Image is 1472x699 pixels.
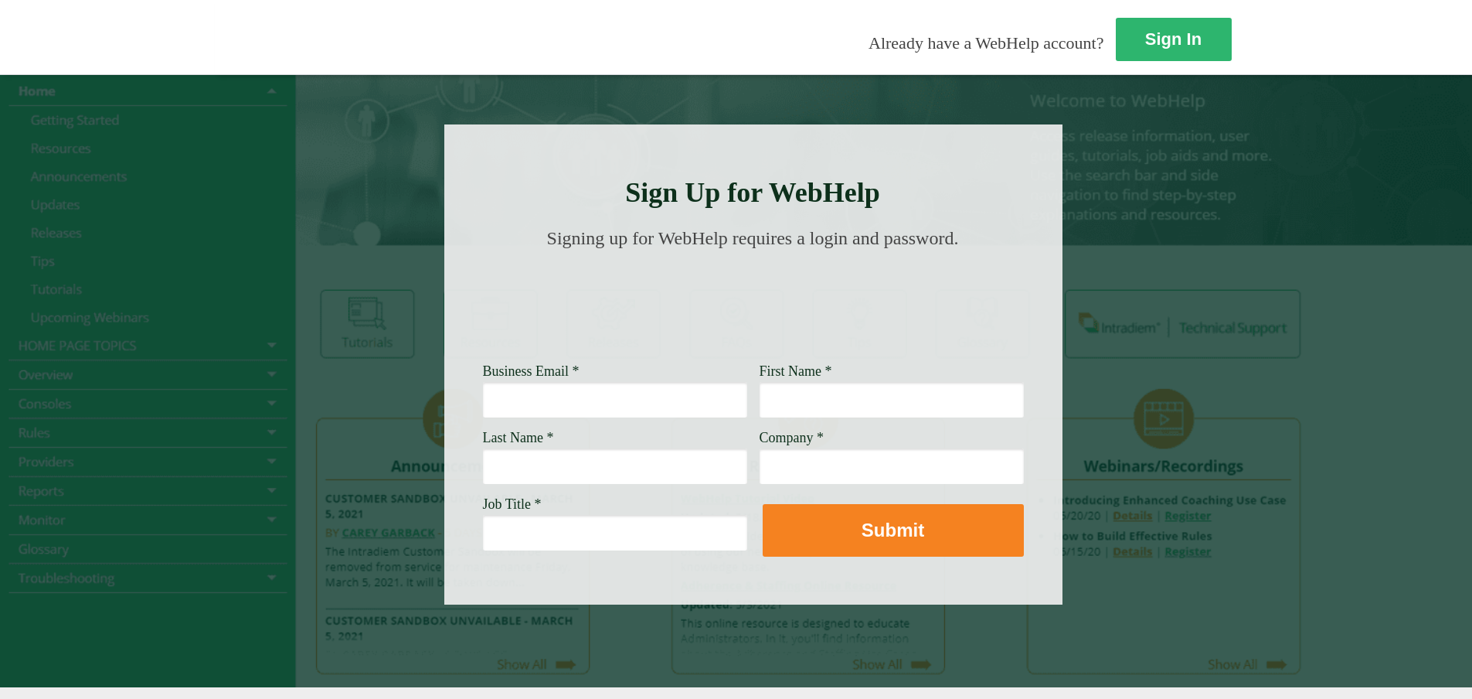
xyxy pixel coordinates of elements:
[547,228,959,248] span: Signing up for WebHelp requires a login and password.
[862,520,924,540] strong: Submit
[625,177,880,208] strong: Sign Up for WebHelp
[760,430,824,445] span: Company *
[1145,29,1202,49] strong: Sign In
[763,504,1024,557] button: Submit
[483,496,542,512] span: Job Title *
[483,363,580,379] span: Business Email *
[492,264,1015,342] img: Need Credentials? Sign up below. Have Credentials? Use the sign-in button.
[760,363,832,379] span: First Name *
[1116,18,1232,61] a: Sign In
[869,33,1103,53] span: Already have a WebHelp account?
[483,430,554,445] span: Last Name *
